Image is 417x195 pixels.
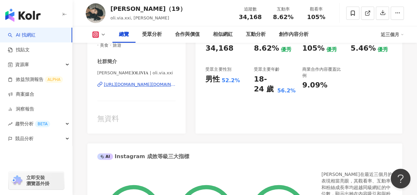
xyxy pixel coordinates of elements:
div: [URL][DOMAIN_NAME][DOMAIN_NAME] [104,82,176,87]
div: 8.62% [254,43,279,54]
div: 5.46% [350,43,375,54]
div: 社群簡介 [97,58,117,65]
div: 追蹤數 [238,6,263,12]
div: [PERSON_NAME]（19） [110,5,186,13]
span: oli.via.xxi, [PERSON_NAME] [110,15,169,20]
div: 無資料 [97,114,176,124]
div: 近三個月 [381,29,404,40]
div: 優秀 [281,46,291,53]
a: chrome extension立即安裝 瀏覽器外掛 [9,172,64,189]
div: Instagram 成效等級三大指標 [97,153,189,160]
div: 34,168 [205,43,233,54]
div: 受眾分析 [142,31,162,38]
span: 競品分析 [15,131,34,146]
div: 優秀 [326,46,337,53]
div: 合作與價值 [175,31,200,38]
span: 34,168 [239,13,261,20]
span: 資源庫 [15,57,29,72]
a: 洞察報告 [8,106,34,112]
div: 互動率 [271,6,296,12]
div: 105% [302,43,325,54]
span: 趨勢分析 [15,116,50,131]
div: 相似網紅 [213,31,233,38]
span: 105% [307,14,325,20]
span: rise [8,122,13,126]
a: [URL][DOMAIN_NAME][DOMAIN_NAME] [97,82,176,87]
div: 男性 [205,74,220,85]
img: chrome extension [11,175,23,186]
div: 52.2% [222,77,240,84]
div: 互動分析 [246,31,266,38]
div: 總覽 [119,31,129,38]
div: 商業合作內容覆蓋比例 [302,66,344,78]
div: 56.2% [277,87,296,94]
div: 觀看率 [304,6,329,12]
div: 18-24 歲 [254,74,276,95]
span: 8.62% [273,14,293,20]
a: searchAI 找網紅 [8,32,36,38]
a: 商案媒合 [8,91,34,98]
div: 創作內容分析 [279,31,309,38]
a: 效益預測報告ALPHA [8,76,63,83]
div: 優秀 [377,46,388,53]
iframe: Help Scout Beacon - Open [391,169,410,188]
span: 立即安裝 瀏覽器外掛 [26,175,49,186]
div: BETA [35,121,50,127]
div: 受眾主要性別 [205,66,231,72]
img: logo [5,9,41,22]
span: [PERSON_NAME]𝐎𝐋𝐈𝐕𝐈𝐀 | oli.via.xxi [97,70,176,76]
img: KOL Avatar [86,3,105,23]
a: 找貼文 [8,47,30,53]
div: 受眾主要年齡 [254,66,280,72]
div: AI [97,153,113,160]
div: 9.09% [302,80,327,90]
